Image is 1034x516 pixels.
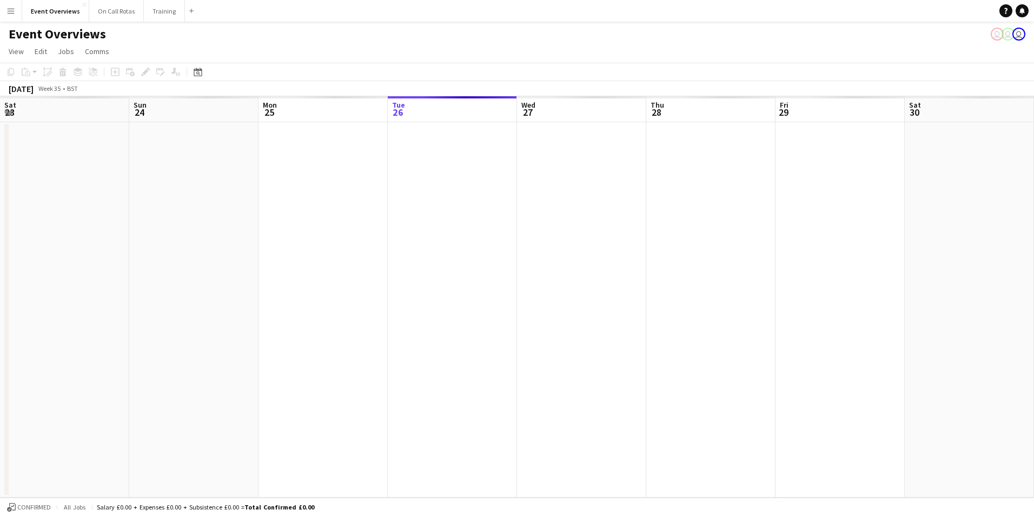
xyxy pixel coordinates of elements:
[30,44,51,58] a: Edit
[144,1,185,22] button: Training
[778,106,788,118] span: 29
[85,47,109,56] span: Comms
[1002,28,1015,41] app-user-avatar: Operations Team
[132,106,147,118] span: 24
[392,100,405,110] span: Tue
[89,1,144,22] button: On Call Rotas
[9,83,34,94] div: [DATE]
[5,501,52,513] button: Confirmed
[3,106,16,118] span: 23
[134,100,147,110] span: Sun
[244,503,314,511] span: Total Confirmed £0.00
[263,100,277,110] span: Mon
[520,106,535,118] span: 27
[4,44,28,58] a: View
[261,106,277,118] span: 25
[651,100,664,110] span: Thu
[521,100,535,110] span: Wed
[780,100,788,110] span: Fri
[17,504,51,511] span: Confirmed
[81,44,114,58] a: Comms
[649,106,664,118] span: 28
[62,503,88,511] span: All jobs
[9,47,24,56] span: View
[36,84,63,92] span: Week 35
[58,47,74,56] span: Jobs
[54,44,78,58] a: Jobs
[4,100,16,110] span: Sat
[390,106,405,118] span: 26
[22,1,89,22] button: Event Overviews
[909,100,921,110] span: Sat
[35,47,47,56] span: Edit
[1012,28,1025,41] app-user-avatar: Operations Team
[67,84,78,92] div: BST
[9,26,106,42] h1: Event Overviews
[991,28,1004,41] app-user-avatar: Operations Team
[907,106,921,118] span: 30
[97,503,314,511] div: Salary £0.00 + Expenses £0.00 + Subsistence £0.00 =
